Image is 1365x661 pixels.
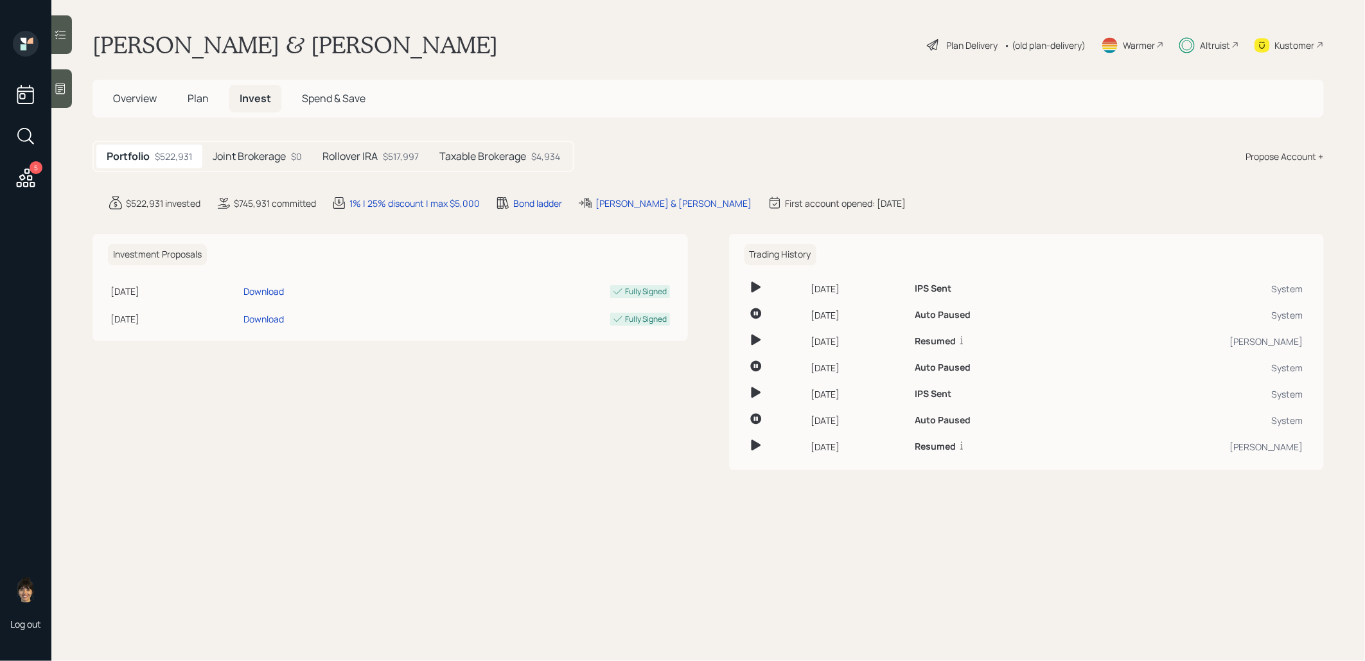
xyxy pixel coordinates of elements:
[322,150,378,163] h5: Rollover IRA
[915,389,952,400] h6: IPS Sent
[1091,282,1303,295] div: System
[110,285,238,298] div: [DATE]
[30,161,42,174] div: 5
[626,286,667,297] div: Fully Signed
[915,283,952,294] h6: IPS Sent
[13,577,39,603] img: treva-nostdahl-headshot.png
[383,150,419,163] div: $517,997
[915,362,971,373] h6: Auto Paused
[108,244,207,265] h6: Investment Proposals
[1091,414,1303,427] div: System
[811,414,904,427] div: [DATE]
[915,336,956,347] h6: Resumed
[811,387,904,401] div: [DATE]
[1091,387,1303,401] div: System
[531,150,560,163] div: $4,934
[1123,39,1155,52] div: Warmer
[595,197,752,210] div: [PERSON_NAME] & [PERSON_NAME]
[811,282,904,295] div: [DATE]
[946,39,998,52] div: Plan Delivery
[1091,335,1303,348] div: [PERSON_NAME]
[155,150,192,163] div: $522,931
[107,150,150,163] h5: Portfolio
[1275,39,1315,52] div: Kustomer
[1004,39,1086,52] div: • (old plan-delivery)
[240,91,271,105] span: Invest
[811,361,904,375] div: [DATE]
[1200,39,1230,52] div: Altruist
[1091,308,1303,322] div: System
[234,197,316,210] div: $745,931 committed
[513,197,562,210] div: Bond ladder
[915,441,956,452] h6: Resumed
[1246,150,1324,163] div: Propose Account +
[92,31,498,59] h1: [PERSON_NAME] & [PERSON_NAME]
[110,312,238,326] div: [DATE]
[811,440,904,454] div: [DATE]
[915,415,971,426] h6: Auto Paused
[744,244,816,265] h6: Trading History
[785,197,906,210] div: First account opened: [DATE]
[302,91,365,105] span: Spend & Save
[10,618,41,630] div: Log out
[291,150,302,163] div: $0
[349,197,480,210] div: 1% | 25% discount | max $5,000
[126,197,200,210] div: $522,931 invested
[626,313,667,325] div: Fully Signed
[811,308,904,322] div: [DATE]
[915,310,971,321] h6: Auto Paused
[243,312,284,326] div: Download
[188,91,209,105] span: Plan
[1091,361,1303,375] div: System
[811,335,904,348] div: [DATE]
[1091,440,1303,454] div: [PERSON_NAME]
[113,91,157,105] span: Overview
[439,150,526,163] h5: Taxable Brokerage
[213,150,286,163] h5: Joint Brokerage
[243,285,284,298] div: Download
